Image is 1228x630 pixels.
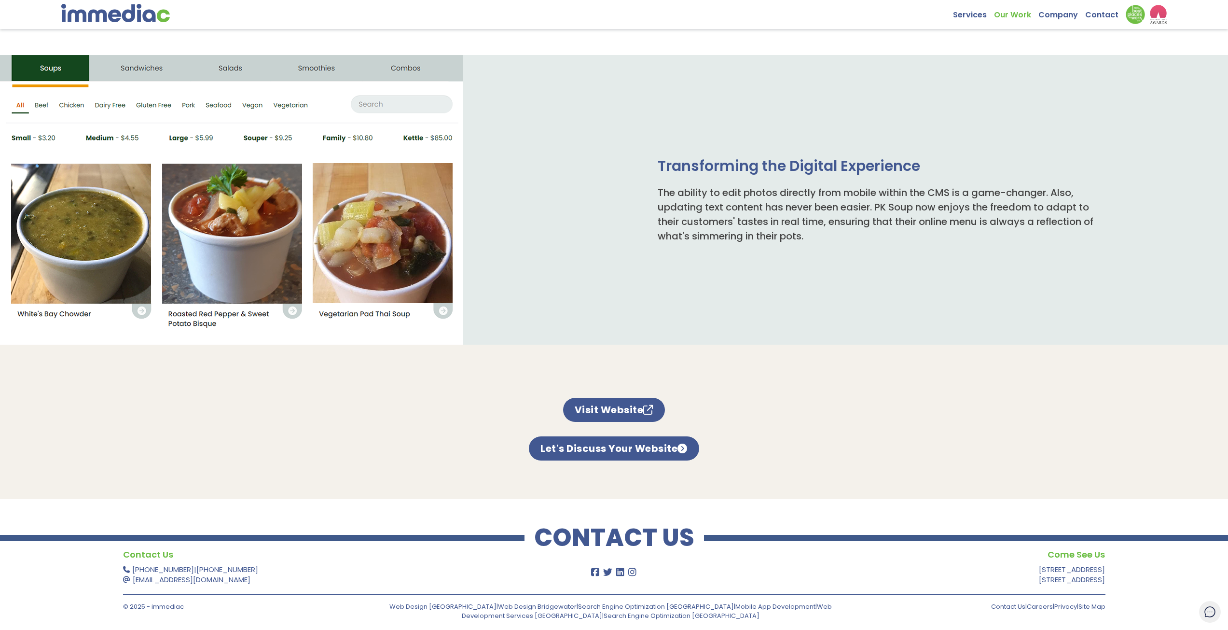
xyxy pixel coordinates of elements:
[498,602,577,611] a: Web Design Bridgewater
[123,564,525,585] p: |
[994,5,1038,20] a: Our Work
[389,602,497,611] a: Web Design [GEOGRAPHIC_DATA]
[703,547,1105,562] h4: Come See Us
[991,602,1025,611] a: Contact Us
[529,436,699,461] a: Let's Discuss Your Website
[1039,564,1105,585] a: [STREET_ADDRESS][STREET_ADDRESS]
[1078,602,1105,611] a: Site Map
[524,528,704,547] h2: CONTACT US
[953,5,994,20] a: Services
[1038,5,1085,20] a: Company
[735,602,815,611] a: Mobile App Development
[123,602,361,611] p: © 2025 - immediac
[604,611,759,620] a: Search Engine Optimization [GEOGRAPHIC_DATA]
[658,156,1105,176] h2: Transforming the Digital Experience
[133,574,250,585] a: [EMAIL_ADDRESS][DOMAIN_NAME]
[563,398,665,422] a: Visit Website
[658,185,1105,243] p: The ability to edit photos directly from mobile within the CMS is a game-changer. Also, updating ...
[196,564,258,574] a: [PHONE_NUMBER]
[369,602,853,620] p: | | | | |
[1150,5,1167,24] img: logo2_wea_nobg.webp
[462,602,832,620] a: Web Development Services [GEOGRAPHIC_DATA]
[1085,5,1126,20] a: Contact
[132,564,194,574] a: [PHONE_NUMBER]
[1126,5,1145,24] img: Down
[123,547,525,562] h4: Contact Us
[867,602,1105,611] p: | | |
[1054,602,1077,611] a: Privacy
[578,602,734,611] a: Search Engine Optimization [GEOGRAPHIC_DATA]
[61,4,170,22] img: immediac
[1027,602,1053,611] a: Careers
